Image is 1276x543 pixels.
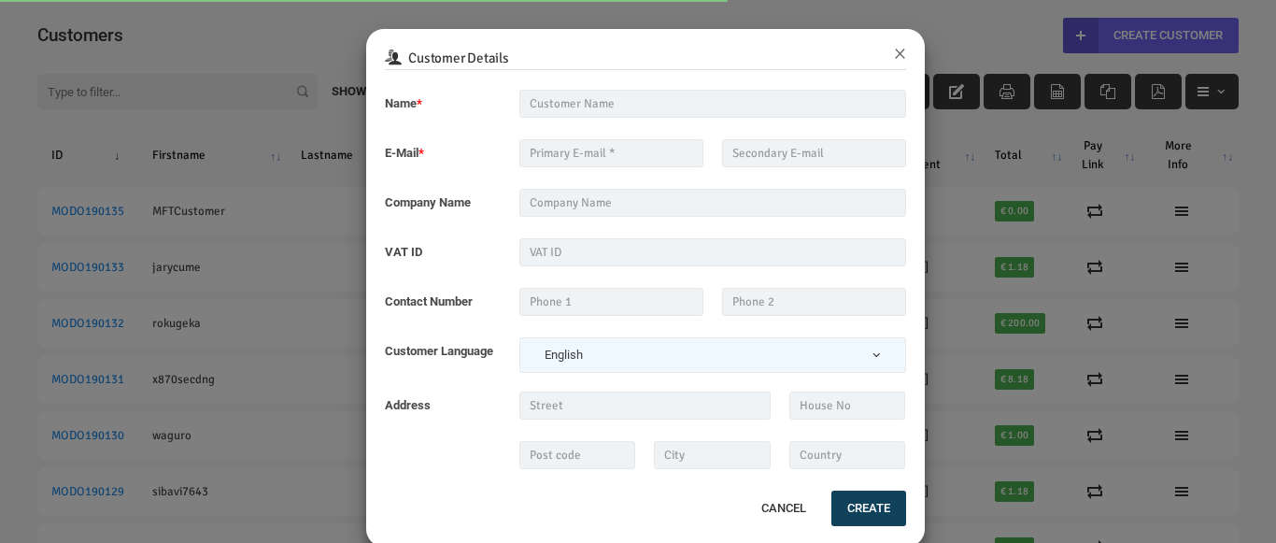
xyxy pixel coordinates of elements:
input: City [654,441,770,469]
input: VAT ID [519,238,906,266]
h6: Customer Details [385,48,906,70]
input: Phone 1 [519,288,703,316]
label: Name [376,90,511,121]
button: Create [831,491,906,526]
label: Company Name [376,189,511,220]
button: × [894,40,906,64]
input: House No [789,392,905,420]
label: VAT ID [376,238,511,269]
button: Cancel [744,489,824,528]
input: Secondary E-mail [722,139,906,167]
input: Post code [519,441,635,469]
input: Country [789,441,905,469]
input: Primary E-mail * [519,139,703,167]
input: Street [519,392,771,420]
label: Address [376,392,511,422]
label: Customer Language [376,337,511,368]
input: Customer Name [519,90,906,118]
span: English [519,337,906,373]
span: English [530,346,896,364]
input: Company Name [519,189,906,217]
label: E-Mail [376,139,511,170]
label: Contact Number [376,288,511,319]
input: Phone 2 [722,288,906,316]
